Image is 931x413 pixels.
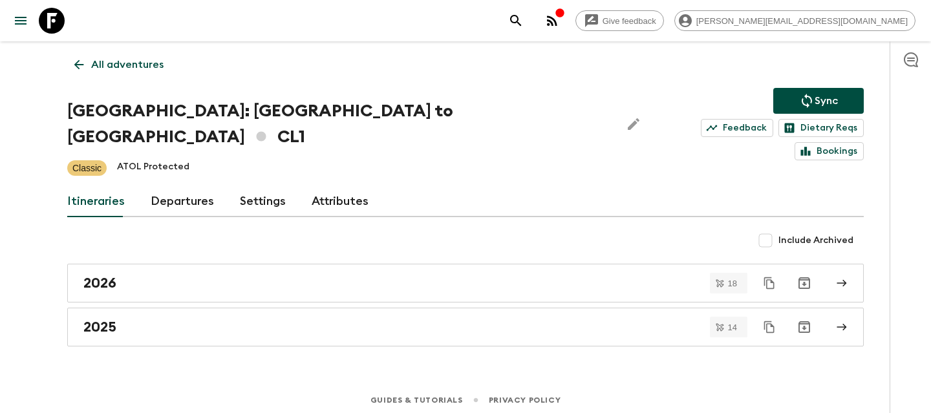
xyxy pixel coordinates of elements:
a: Dietary Reqs [778,119,864,137]
p: Classic [72,162,102,175]
span: 18 [720,279,745,288]
button: Archive [791,314,817,340]
a: All adventures [67,52,171,78]
button: Sync adventure departures to the booking engine [773,88,864,114]
a: Itineraries [67,186,125,217]
p: ATOL Protected [117,160,189,176]
div: [PERSON_NAME][EMAIL_ADDRESS][DOMAIN_NAME] [674,10,915,31]
button: Edit Adventure Title [621,98,647,150]
button: Duplicate [758,271,781,295]
button: Duplicate [758,315,781,339]
h2: 2026 [83,275,116,291]
button: search adventures [503,8,529,34]
a: Attributes [312,186,369,217]
span: [PERSON_NAME][EMAIL_ADDRESS][DOMAIN_NAME] [689,16,915,26]
p: All adventures [91,57,164,72]
a: Privacy Policy [489,393,561,407]
a: 2026 [67,264,864,302]
p: Sync [815,93,838,109]
span: Give feedback [595,16,663,26]
span: Include Archived [778,234,853,247]
a: Settings [240,186,286,217]
a: Bookings [795,142,864,160]
h2: 2025 [83,319,116,335]
button: Archive [791,270,817,296]
h1: [GEOGRAPHIC_DATA]: [GEOGRAPHIC_DATA] to [GEOGRAPHIC_DATA] CL1 [67,98,610,150]
span: 14 [720,323,745,332]
a: 2025 [67,308,864,346]
a: Departures [151,186,214,217]
a: Guides & Tutorials [370,393,463,407]
a: Feedback [701,119,773,137]
button: menu [8,8,34,34]
a: Give feedback [575,10,664,31]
